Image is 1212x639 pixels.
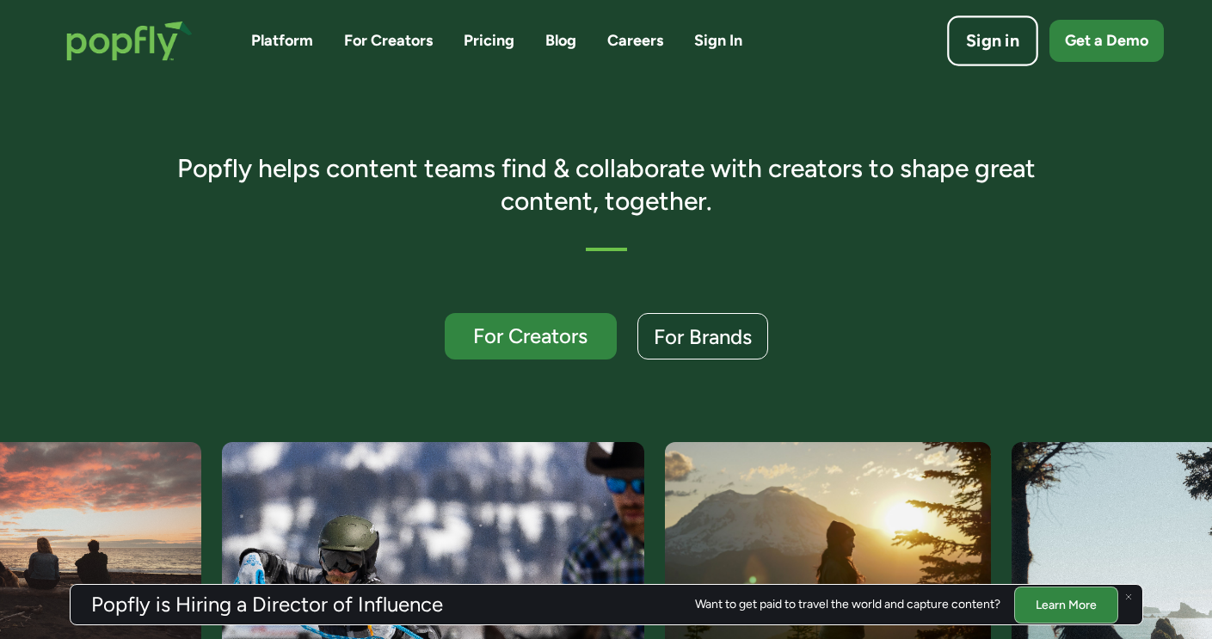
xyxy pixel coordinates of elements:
[445,313,617,359] a: For Creators
[1065,30,1148,52] div: Get a Demo
[49,3,210,78] a: home
[694,30,742,52] a: Sign In
[464,30,514,52] a: Pricing
[654,326,752,347] div: For Brands
[251,30,313,52] a: Platform
[637,313,768,359] a: For Brands
[1049,20,1164,62] a: Get a Demo
[545,30,576,52] a: Blog
[966,29,1019,53] div: Sign in
[1014,586,1118,623] a: Learn More
[152,152,1060,217] h3: Popfly helps content teams find & collaborate with creators to shape great content, together.
[344,30,433,52] a: For Creators
[947,15,1038,66] a: Sign in
[460,325,601,347] div: For Creators
[695,598,1000,611] div: Want to get paid to travel the world and capture content?
[91,594,443,615] h3: Popfly is Hiring a Director of Influence
[607,30,663,52] a: Careers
